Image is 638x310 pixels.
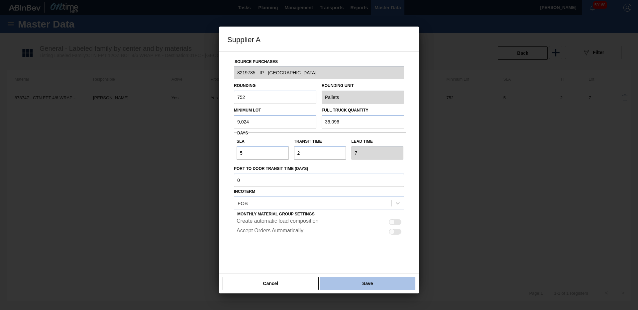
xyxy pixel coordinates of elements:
[237,137,289,146] label: SLA
[219,27,419,52] h3: Supplier A
[237,212,315,216] span: Monthly Material Group Settings
[322,108,368,113] label: Full Truck Quantity
[351,137,403,146] label: Lead time
[234,83,256,88] label: Rounding
[322,81,404,91] label: Rounding Unit
[235,59,278,64] label: Source Purchases
[320,277,415,290] button: Save
[294,137,346,146] label: Transit time
[237,228,303,236] label: Accept Orders Automatically
[237,218,318,226] label: Create automatic load composition
[234,226,406,236] div: This configuration enables automatic acceptance of the order on the supplier side
[234,164,404,174] label: Port to Door Transit Time (days)
[234,189,255,194] label: Incoterm
[234,108,261,113] label: Minimum Lot
[237,131,248,135] span: Days
[223,277,319,290] button: Cancel
[234,216,406,226] div: This setting enables the automatic creation of load composition on the supplier side if the order...
[238,200,248,206] div: FOB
